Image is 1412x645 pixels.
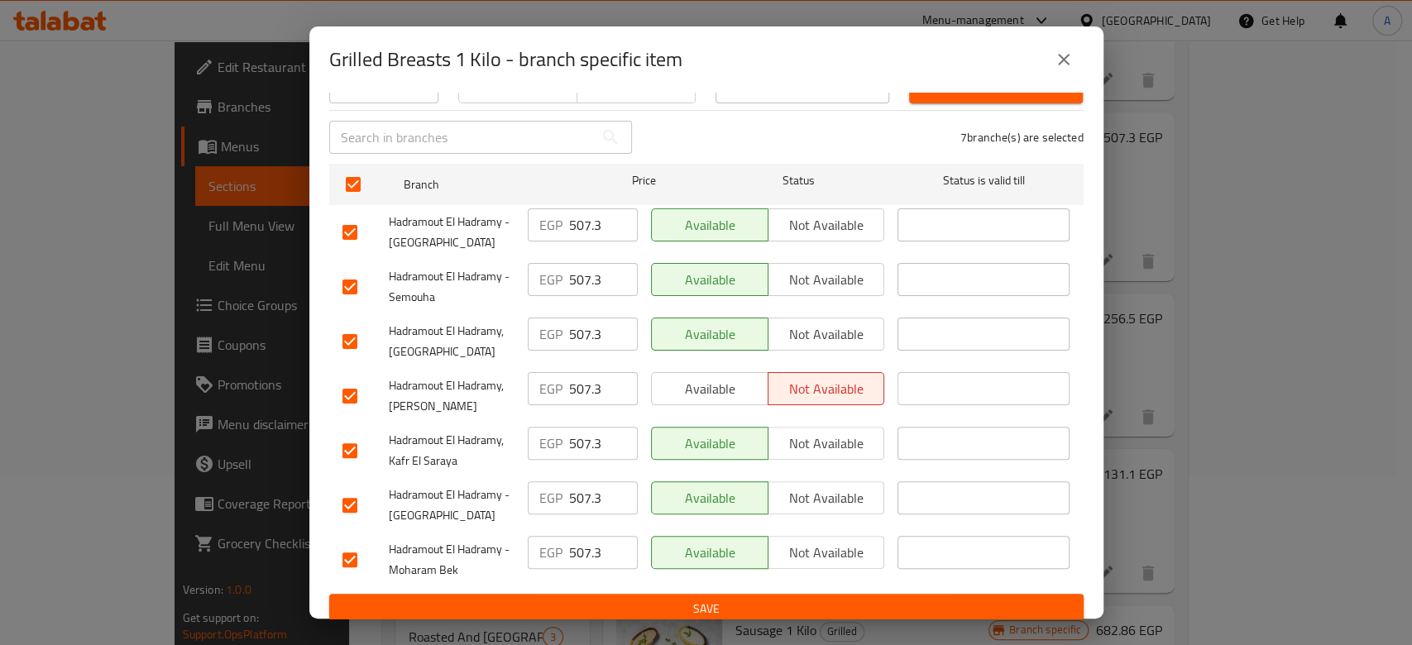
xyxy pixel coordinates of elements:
[404,174,576,195] span: Branch
[651,372,768,405] button: Available
[569,318,638,351] input: Please enter price
[329,46,682,73] h2: Grilled Breasts 1 Kilo - branch specific item
[584,75,689,99] span: Not available
[539,542,562,562] p: EGP
[768,318,885,351] button: Not available
[651,536,768,569] button: Available
[651,481,768,514] button: Available
[651,208,768,241] button: Available
[775,486,878,510] span: Not available
[658,268,762,292] span: Available
[466,75,571,99] span: Available
[389,266,515,308] span: Hadramout El Hadramy - Semouha
[539,324,562,344] p: EGP
[658,432,762,456] span: Available
[775,213,878,237] span: Not available
[329,121,594,154] input: Search in branches
[342,599,1070,619] span: Save
[569,263,638,296] input: Please enter price
[658,377,762,401] span: Available
[775,541,878,565] span: Not available
[768,536,885,569] button: Not available
[768,481,885,514] button: Not available
[589,170,699,191] span: Price
[389,430,515,471] span: Hadramout El Hadramy, Kafr El Saraya
[960,129,1084,146] p: 7 branche(s) are selected
[775,377,878,401] span: Not available
[389,321,515,362] span: Hadramout El Hadramy, [GEOGRAPHIC_DATA]
[658,322,762,346] span: Available
[389,539,515,580] span: Hadramout El Hadramy - Moharam Bek
[389,485,515,526] span: Hadramout El Hadramy - [GEOGRAPHIC_DATA]
[897,170,1070,191] span: Status is valid till
[539,270,562,289] p: EGP
[651,427,768,460] button: Available
[569,481,638,514] input: Please enter price
[569,536,638,569] input: Please enter price
[658,541,762,565] span: Available
[768,208,885,241] button: Not available
[768,263,885,296] button: Not available
[775,432,878,456] span: Not available
[658,486,762,510] span: Available
[389,375,515,417] span: Hadramout El Hadramy, [PERSON_NAME]
[712,170,884,191] span: Status
[1044,40,1084,79] button: close
[651,318,768,351] button: Available
[389,212,515,253] span: Hadramout El Hadramy - [GEOGRAPHIC_DATA]
[768,427,885,460] button: Not available
[539,379,562,399] p: EGP
[768,372,885,405] button: Not available
[539,433,562,453] p: EGP
[341,77,364,97] p: EGP
[658,213,762,237] span: Available
[329,594,1084,624] button: Save
[539,215,562,235] p: EGP
[651,263,768,296] button: Available
[569,208,638,241] input: Please enter price
[569,372,638,405] input: Please enter price
[775,322,878,346] span: Not available
[775,268,878,292] span: Not available
[569,427,638,460] input: Please enter price
[539,488,562,508] p: EGP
